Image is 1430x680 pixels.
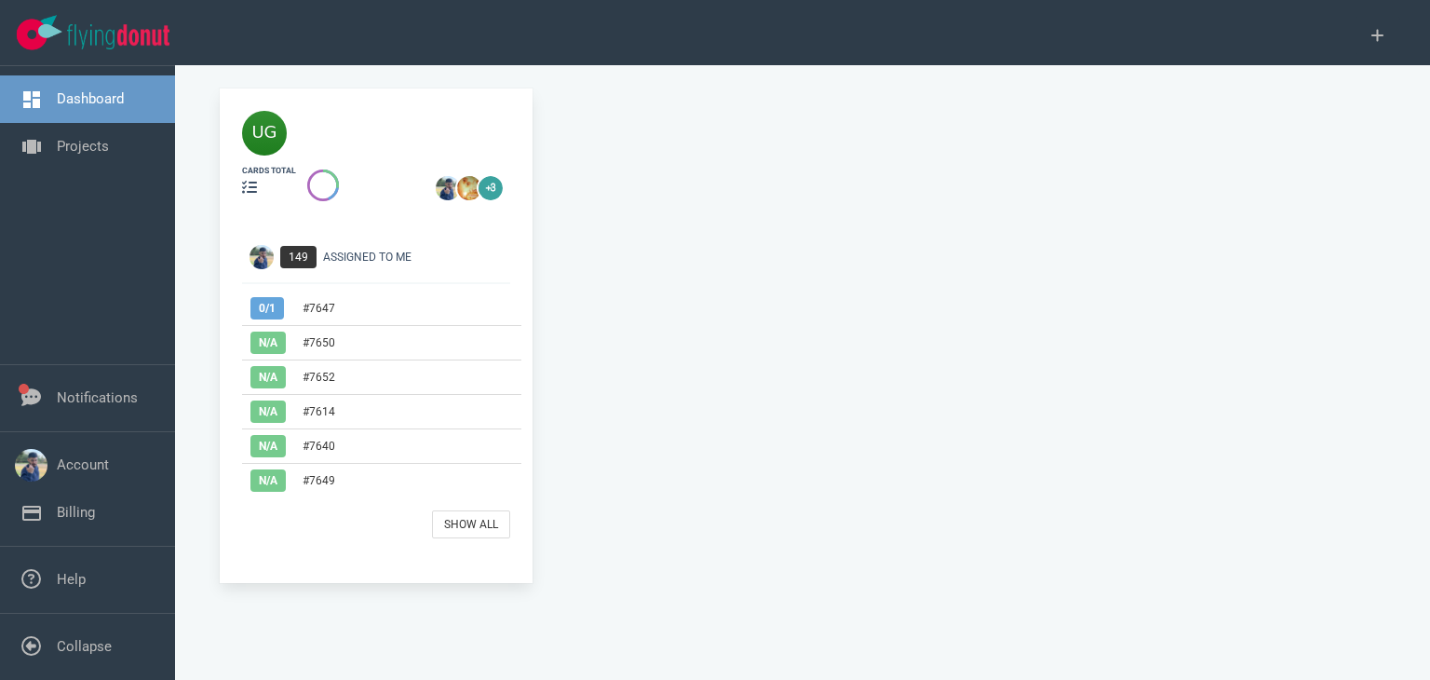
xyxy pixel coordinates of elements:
[250,332,286,354] span: N/A
[303,336,335,349] a: #7650
[250,366,286,388] span: N/A
[57,456,109,473] a: Account
[303,474,335,487] a: #7649
[242,165,296,177] div: cards total
[436,176,460,200] img: 26
[250,435,286,457] span: N/A
[57,571,86,588] a: Help
[250,245,274,269] img: Avatar
[67,24,169,49] img: Flying Donut text logo
[250,469,286,492] span: N/A
[303,405,335,418] a: #7614
[323,249,521,265] div: Assigned To Me
[280,246,317,268] span: 149
[57,504,95,521] a: Billing
[303,440,335,453] a: #7640
[57,389,138,406] a: Notifications
[57,90,124,107] a: Dashboard
[432,510,510,538] a: Show All
[250,297,284,320] span: 0 / 1
[486,183,495,193] text: +3
[242,111,287,156] img: 40
[57,138,109,155] a: Projects
[457,176,481,200] img: 26
[250,401,286,423] span: N/A
[303,371,335,384] a: #7652
[303,302,335,315] a: #7647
